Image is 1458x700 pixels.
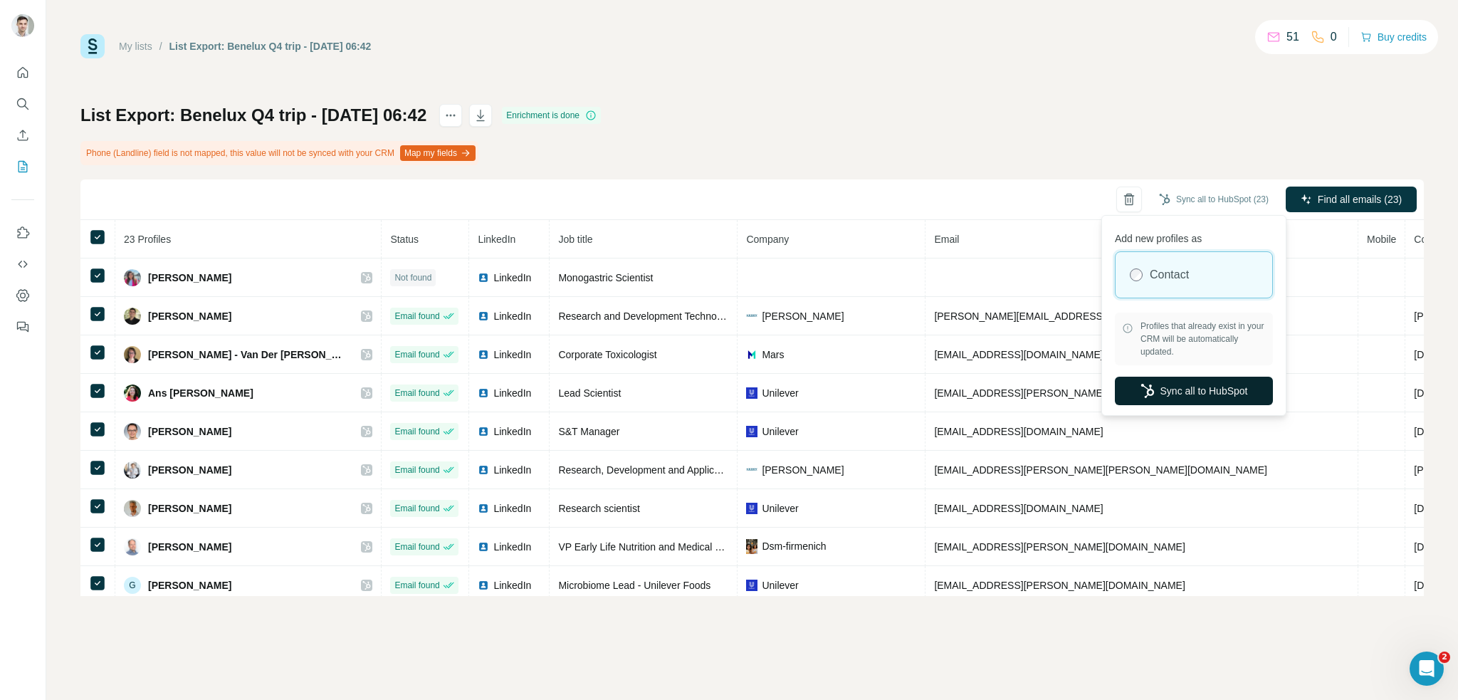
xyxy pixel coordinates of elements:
img: LinkedIn logo [478,426,489,437]
span: [PERSON_NAME] [762,309,844,323]
img: company-logo [746,468,757,471]
img: company-logo [746,580,757,591]
button: Quick start [11,60,34,85]
img: LinkedIn logo [478,464,489,476]
img: LinkedIn logo [478,272,489,283]
span: Research, Development and Application Graduate [558,464,780,476]
img: Avatar [124,500,141,517]
span: LinkedIn [493,424,531,439]
img: company-logo [746,539,757,555]
img: LinkedIn logo [478,310,489,322]
button: Find all emails (23) [1286,187,1417,212]
span: [EMAIL_ADDRESS][PERSON_NAME][DOMAIN_NAME] [934,580,1185,591]
span: [PERSON_NAME][EMAIL_ADDRESS][PERSON_NAME][DOMAIN_NAME] [934,310,1267,322]
span: [PERSON_NAME] [148,501,231,516]
span: [PERSON_NAME] [148,540,231,554]
h1: List Export: Benelux Q4 trip - [DATE] 06:42 [80,104,426,127]
span: [PERSON_NAME] [148,424,231,439]
img: Avatar [124,385,141,402]
span: Unilever [762,501,798,516]
span: Corporate Toxicologist [558,349,656,360]
span: Mobile [1367,234,1396,245]
span: [EMAIL_ADDRESS][DOMAIN_NAME] [934,426,1103,437]
img: LinkedIn logo [478,541,489,553]
span: Unilever [762,578,798,592]
img: company-logo [746,426,757,437]
span: Email [934,234,959,245]
span: LinkedIn [478,234,515,245]
span: Email found [394,502,439,515]
button: Map my fields [400,145,476,161]
span: VP Early Life Nutrition and Medical Nutrition EMEA [558,541,783,553]
span: Find all emails (23) [1318,192,1402,207]
span: Ans [PERSON_NAME] [148,386,253,400]
img: Avatar [124,308,141,325]
span: Mars [762,348,784,362]
img: Avatar [124,346,141,363]
img: LinkedIn logo [478,387,489,399]
span: Company [746,234,789,245]
span: Email found [394,310,439,323]
span: Email found [394,540,439,553]
img: Surfe Logo [80,34,105,58]
span: LinkedIn [493,386,531,400]
span: Lead Scientist [558,387,621,399]
span: Email found [394,387,439,399]
span: [EMAIL_ADDRESS][PERSON_NAME][PERSON_NAME][DOMAIN_NAME] [934,464,1267,476]
span: Job title [558,234,592,245]
span: Research scientist [558,503,639,514]
span: [EMAIL_ADDRESS][DOMAIN_NAME] [934,503,1103,514]
span: Monogastric Scientist [558,272,653,283]
span: LinkedIn [493,348,531,362]
p: 51 [1286,28,1299,46]
button: My lists [11,154,34,179]
span: 23 Profiles [124,234,171,245]
iframe: Intercom live chat [1410,652,1444,686]
span: Dsm-firmenich [762,539,826,553]
span: Unilever [762,424,798,439]
button: Enrich CSV [11,122,34,148]
img: company-logo [746,503,757,514]
span: [PERSON_NAME] [148,578,231,592]
span: Unilever [762,386,798,400]
img: Avatar [11,14,34,37]
div: List Export: Benelux Q4 trip - [DATE] 06:42 [169,39,372,53]
img: Avatar [124,461,141,479]
img: Avatar [124,423,141,440]
div: Phone (Landline) field is not mapped, this value will not be synced with your CRM [80,141,478,165]
button: Search [11,91,34,117]
span: Research and Development Technologist [558,310,740,322]
button: Feedback [11,314,34,340]
span: LinkedIn [493,578,531,592]
img: company-logo [746,314,757,318]
img: Avatar [124,538,141,555]
span: 2 [1439,652,1450,663]
span: Email found [394,579,439,592]
img: company-logo [746,349,757,360]
span: LinkedIn [493,271,531,285]
span: Email found [394,348,439,361]
img: Avatar [124,269,141,286]
a: My lists [119,41,152,52]
img: LinkedIn logo [478,503,489,514]
button: actions [439,104,462,127]
div: G [124,577,141,594]
span: LinkedIn [493,501,531,516]
span: Status [390,234,419,245]
span: [EMAIL_ADDRESS][PERSON_NAME][DOMAIN_NAME] [934,541,1185,553]
span: [PERSON_NAME] [148,271,231,285]
button: Use Surfe API [11,251,34,277]
button: Buy credits [1360,27,1427,47]
p: 0 [1331,28,1337,46]
span: Profiles that already exist in your CRM will be automatically updated. [1140,320,1266,358]
div: Enrichment is done [502,107,601,124]
img: LinkedIn logo [478,580,489,591]
span: LinkedIn [493,540,531,554]
span: [EMAIL_ADDRESS][PERSON_NAME][DOMAIN_NAME] [934,387,1185,399]
span: [PERSON_NAME] - Van Der [PERSON_NAME] [148,348,347,362]
button: Use Surfe on LinkedIn [11,220,34,246]
span: [PERSON_NAME] [148,309,231,323]
button: Dashboard [11,283,34,308]
span: Not found [394,271,431,284]
span: [PERSON_NAME] [148,463,231,477]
